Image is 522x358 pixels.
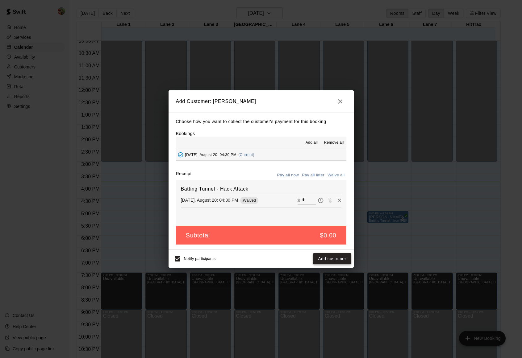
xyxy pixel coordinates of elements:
[326,171,346,180] button: Waive all
[238,153,254,157] span: (Current)
[298,197,300,204] p: $
[276,171,301,180] button: Pay all now
[316,197,325,203] span: Pay later
[302,138,321,148] button: Add all
[181,185,341,193] h6: Batting Tunnel - Hack Attack
[176,171,192,180] label: Receipt
[325,197,335,203] span: Waive payment
[320,231,336,240] h5: $0.00
[176,149,346,161] button: Added - Collect Payment[DATE], August 20: 04:30 PM(Current)
[186,231,210,240] h5: Subtotal
[324,140,344,146] span: Remove all
[169,90,354,113] h2: Add Customer: [PERSON_NAME]
[300,171,326,180] button: Pay all later
[313,253,351,265] button: Add customer
[335,196,344,205] button: Remove
[185,153,237,157] span: [DATE], August 20: 04:30 PM
[240,198,258,203] span: Waived
[306,140,318,146] span: Add all
[321,138,346,148] button: Remove all
[176,150,185,159] button: Added - Collect Payment
[184,257,216,261] span: Notify participants
[176,118,346,126] p: Choose how you want to collect the customer's payment for this booking
[181,197,238,203] p: [DATE], August 20: 04:30 PM
[176,131,195,136] label: Bookings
